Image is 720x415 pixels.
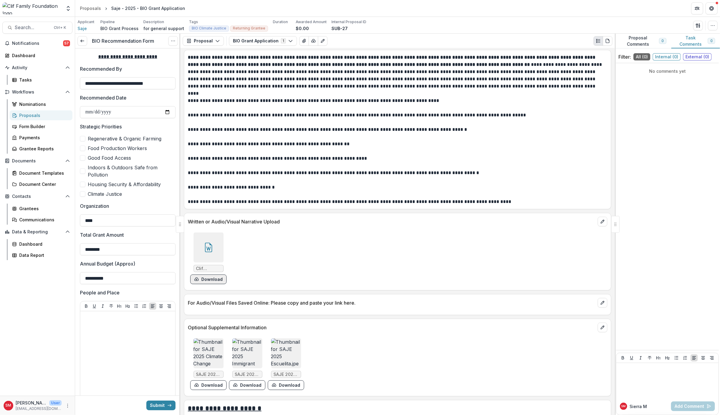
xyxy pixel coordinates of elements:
button: Bullet List [673,354,680,361]
span: 0 [662,39,664,43]
a: Document Templates [10,168,72,178]
div: Data Report [19,252,68,258]
a: Data Report [10,250,72,260]
div: Form Builder [19,123,68,130]
span: BIO Climate Justice [192,26,226,30]
span: Climate Justice [88,190,122,198]
button: download-form-response [229,380,265,390]
div: Grantees [19,205,68,212]
button: Heading 1 [655,354,662,361]
span: SAJE 2025 Escuelita.jpeg [274,372,298,377]
button: PDF view [603,36,612,46]
div: Communications [19,217,68,223]
button: Notifications57 [2,38,72,48]
button: Partners [691,2,703,14]
span: 0 [710,39,712,43]
button: Underline [628,354,635,361]
img: Thumbnail for SAJE 2025 Climate Change Focus Goup.jpeg [194,338,224,368]
button: Submit [146,401,175,410]
p: Total Grant Amount [80,231,124,238]
p: Duration [273,19,288,25]
div: Thumbnail for SAJE 2025 Climate Change Focus Goup.jpegSAJE 2025 Climate Change Focus Goup.jpegdow... [190,338,227,390]
p: [PERSON_NAME] [16,400,47,406]
button: Bold [619,354,627,361]
button: Options [168,36,178,46]
div: Clif Foundation Proposal 2025 SAJE .docxdownload-form-response [190,232,227,284]
p: Written or Audio/Visual Narrative Upload [188,218,595,225]
a: Document Center [10,179,72,189]
p: Recommended Date [80,94,127,101]
span: Internal ( 0 ) [653,53,681,60]
button: edit [598,323,607,332]
button: Align Left [691,354,698,361]
p: Strategic Priorities [80,123,122,130]
button: Task Comments [671,34,720,48]
span: Activity [12,65,63,70]
p: for general support [143,25,184,32]
button: Align Right [708,354,715,361]
a: Grantee Reports [10,144,72,154]
button: View Attached Files [299,36,309,46]
span: SAJE 2025 Climate Change Focus Goup.jpeg [196,372,221,377]
span: Contacts [12,194,63,199]
div: Dashboard [19,241,68,247]
button: Get Help [706,2,718,14]
span: Saje [78,25,87,32]
div: Proposals [19,112,68,118]
div: Proposals [80,5,101,11]
button: Plaintext view [593,36,603,46]
button: Align Center [700,354,707,361]
a: Form Builder [10,121,72,131]
button: Bold [83,303,90,310]
a: Grantees [10,204,72,214]
span: Good Food Access [88,154,131,161]
p: Description [143,19,164,25]
button: download-form-response [190,275,227,284]
p: BIO Grant Process [100,25,139,32]
p: [EMAIL_ADDRESS][DOMAIN_NAME] [16,406,62,411]
span: Clif Foundation Proposal 2025 SAJE .docx [196,266,221,271]
div: Grantee Reports [19,146,68,152]
button: Underline [91,303,98,310]
p: Optional Supplemental Information [188,324,595,331]
p: Awarded Amount [296,19,327,25]
div: Tasks [19,77,68,83]
button: Ordered List [141,303,148,310]
p: User [49,400,62,406]
nav: breadcrumb [78,4,188,13]
img: Clif Family Foundation logo [2,2,62,14]
span: 57 [63,40,70,46]
div: Thumbnail for SAJE 2025 Immigrant RIghts training with CHIRLA.jpegSAJE 2025 Immigrant RIghts trai... [229,338,265,390]
p: Tags [189,19,198,25]
p: For Audio/Visual Files Saved Online: Please copy and paste your link here. [188,299,595,306]
p: Recommended By [80,65,122,72]
div: Saje - 2025 - BIO Grant Application [111,5,185,11]
span: Food Production Workers [88,145,147,152]
button: download-form-response [190,380,227,390]
a: Payments [10,133,72,143]
img: Thumbnail for SAJE 2025 Escuelita.jpeg [271,338,301,368]
div: Document Center [19,181,68,187]
button: Strike [108,303,115,310]
button: Strike [646,354,653,361]
div: Ctrl + K [53,24,67,31]
p: Internal Proposal ID [331,19,366,25]
button: Italicize [99,303,106,310]
a: Proposals [78,4,103,13]
button: BIO Grant Application1 [229,36,297,46]
button: Edit as form [318,36,328,46]
button: Open Activity [2,63,72,72]
span: Data & Reporting [12,229,63,235]
h3: BIO Recommendation Form [92,38,154,44]
p: People and Place [80,289,120,296]
span: External ( 0 ) [683,53,712,60]
p: Applicant [78,19,94,25]
span: Indoors & Outdoors Safe from Pollution [88,164,175,178]
div: Sierra Martinez [621,405,626,408]
p: Organization [80,202,109,210]
button: Heading 2 [664,354,671,361]
span: Notifications [12,41,63,46]
button: Open Data & Reporting [2,227,72,237]
div: Dashboard [12,52,68,59]
button: Proposal [183,36,224,46]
